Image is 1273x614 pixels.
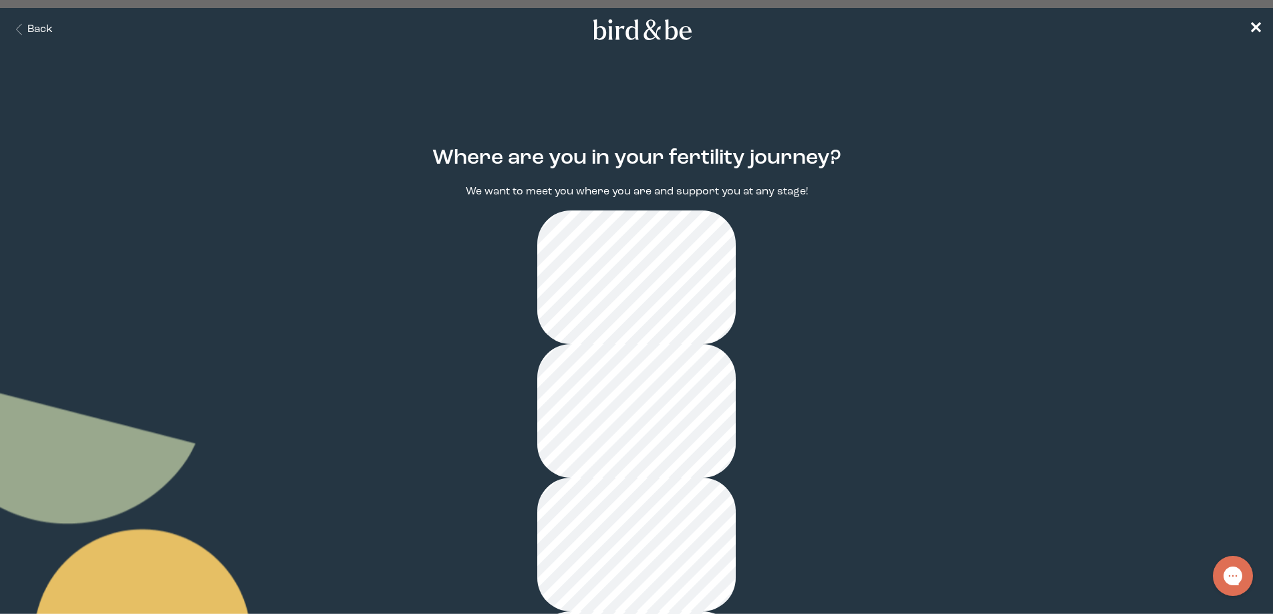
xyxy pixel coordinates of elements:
[1249,18,1262,41] a: ✕
[1249,21,1262,37] span: ✕
[432,143,841,174] h2: Where are you in your fertility journey?
[1206,551,1260,601] iframe: Gorgias live chat messenger
[466,184,808,200] p: We want to meet you where you are and support you at any stage!
[11,22,53,37] button: Back Button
